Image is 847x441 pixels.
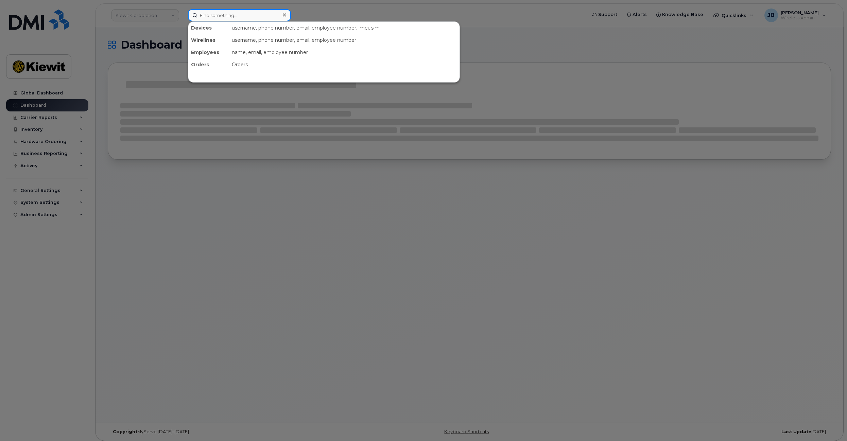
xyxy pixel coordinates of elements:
[229,34,460,46] div: username, phone number, email, employee number
[229,58,460,71] div: Orders
[188,58,229,71] div: Orders
[229,46,460,58] div: name, email, employee number
[188,34,229,46] div: Wirelines
[817,411,842,436] iframe: Messenger Launcher
[188,22,229,34] div: Devices
[229,22,460,34] div: username, phone number, email, employee number, imei, sim
[188,46,229,58] div: Employees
